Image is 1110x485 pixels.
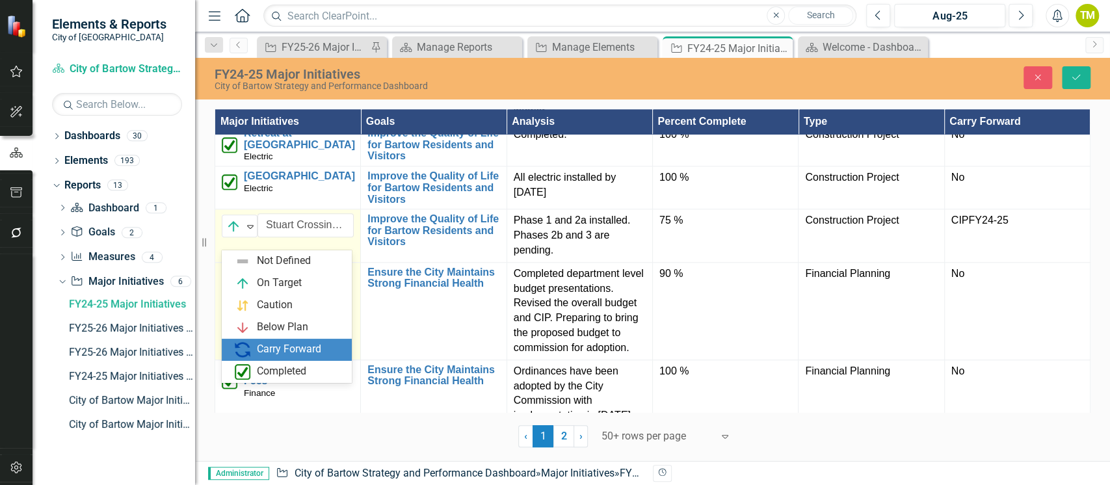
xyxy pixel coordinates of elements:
div: Completed [257,364,306,379]
div: Aug-25 [899,8,1001,24]
button: Aug-25 [894,4,1005,27]
div: FY24-25 Major Initiatives - Completed [69,371,195,382]
img: Below Plan [235,320,250,335]
span: Electric [244,183,273,193]
img: On Target [235,276,250,291]
img: Caution [235,298,250,313]
a: City of Bartow Major Initiatives - FY 25-26 ALL [66,390,195,411]
a: [GEOGRAPHIC_DATA] [244,170,355,182]
a: Retreat at [GEOGRAPHIC_DATA] [244,127,355,150]
div: 193 [114,155,140,166]
div: Caution [257,298,293,313]
a: Improve the Quality of Life for Bartow Residents and Visitors [367,127,499,162]
a: Ensure the City Maintains Strong Financial Health [367,267,499,289]
span: Search [807,10,835,20]
a: Elements [64,153,108,168]
span: Financial Planning [805,268,890,279]
span: › [579,430,583,442]
span: Elements & Reports [52,16,166,32]
a: Welcome - Dashboard [801,39,925,55]
a: Major Initiatives [540,467,614,479]
a: Major Initiatives [70,274,163,289]
p: All electric installed by [DATE] [514,170,646,200]
span: Construction Project [805,215,899,226]
button: TM [1076,4,1099,27]
div: 13 [107,179,128,190]
div: Carry Forward [257,342,321,357]
div: Not Defined [257,254,311,269]
img: Completed [235,364,250,380]
div: FY24-25 Major Initiatives [619,467,733,479]
div: 90 % [659,267,791,282]
div: » » [276,466,642,481]
span: ‹ [524,430,527,442]
input: Search Below... [52,93,182,116]
span: No [951,268,964,279]
div: FY25-26 Major Initiatives - Carry Forward [282,39,367,55]
div: FY24-25 Major Initiatives [69,298,195,310]
a: Measures [70,250,135,265]
a: City of Bartow Strategy and Performance Dashboard [52,62,182,77]
img: Completed [222,174,237,190]
span: 1 [533,425,553,447]
div: Below Plan [257,320,308,335]
div: FY25-26 Major Initiatives - Carry Forward [69,347,195,358]
p: Phase 1 and 2a installed. Phases 2b and 3 are pending. [514,213,646,258]
div: 6 [170,276,191,287]
span: Construction Project [805,172,899,183]
a: Goals [70,225,114,240]
a: Improve the Quality of Life for Bartow Residents and Visitors [367,213,499,248]
div: FY24-25 Major Initiatives [687,40,789,57]
div: 30 [127,131,148,142]
span: Finance [244,388,275,398]
div: 4 [142,252,163,263]
a: Improve the Quality of Life for Bartow Residents and Visitors [367,170,499,205]
img: Not Defined [235,254,250,269]
img: ClearPoint Strategy [7,14,29,37]
a: Manage Elements [531,39,654,55]
div: City of Bartow Strategy and Performance Dashboard [215,81,703,91]
span: CIPFY24-25 [951,215,1009,226]
p: Completed department level budget presentations. Revised the overall budget and CIP. Preparing to... [514,267,646,356]
a: Dashboards [64,129,120,144]
p: Ordinances have been adopted by the City Commission with implementation in [DATE] [514,364,646,423]
div: Manage Reports [417,39,519,55]
span: Financial Planning [805,365,890,376]
input: Search ClearPoint... [263,5,856,27]
div: On Target [257,276,302,291]
div: FY24-25 Major Initiatives [215,67,703,81]
span: No [951,172,964,183]
a: Reports [64,178,101,193]
div: 75 % [659,213,791,228]
small: City of [GEOGRAPHIC_DATA] [52,32,166,42]
div: 1 [146,202,166,213]
a: City of Bartow Major Initiatives By Type - All Years [66,414,195,435]
div: 100 % [659,170,791,185]
a: Manage Reports [395,39,519,55]
a: Ensure the City Maintains Strong Financial Health [367,364,499,387]
img: Carry Forward [235,342,250,358]
span: Administrator [208,467,269,480]
a: 2 [553,425,574,447]
a: FY24-25 Major Initiatives - Completed [66,366,195,387]
span: Electric [244,151,273,161]
a: City of Bartow Strategy and Performance Dashboard [294,467,535,479]
div: 100 % [659,364,791,379]
div: City of Bartow Major Initiatives - FY 25-26 ALL [69,395,195,406]
img: On Target [226,218,241,234]
img: Completed [222,137,237,153]
div: Manage Elements [552,39,654,55]
a: FY24-25 Major Initiatives [66,294,195,315]
input: Name [258,213,354,237]
button: Search [788,7,853,25]
div: City of Bartow Major Initiatives By Type - All Years [69,419,195,430]
a: FY25-26 Major Initiatives - Carry Forward [66,342,195,363]
div: Welcome - Dashboard [823,39,925,55]
div: 2 [122,227,142,238]
a: Dashboard [70,201,139,216]
a: FY25-26 Major Initiatives - NEW [66,318,195,339]
span: No [951,365,964,376]
a: FY25-26 Major Initiatives - Carry Forward [260,39,367,55]
div: FY25-26 Major Initiatives - NEW [69,322,195,334]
